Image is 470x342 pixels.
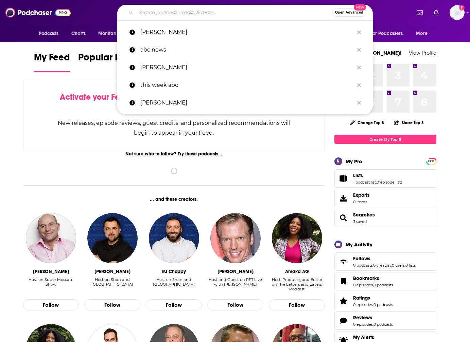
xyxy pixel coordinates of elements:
[353,199,370,204] span: 0 items
[33,269,69,274] div: Vincent Moscato
[366,27,413,40] button: open menu
[84,277,140,292] div: Host on Shan and RJ
[23,277,79,287] div: Host on Super Moscato Show
[334,292,436,310] span: Ratings
[353,315,393,321] a: Reviews
[34,52,70,72] a: My Feed
[217,269,254,274] div: Chris Simms
[334,272,436,290] span: Bookmarks
[450,5,465,20] img: User Profile
[207,277,263,287] div: Host and Guest on PFT Live with [PERSON_NAME]
[337,213,350,223] a: Searches
[459,5,465,11] svg: Add a profile image
[71,29,86,38] span: Charts
[337,316,350,325] a: Reviews
[117,59,373,76] a: [PERSON_NAME]
[78,52,136,67] span: Popular Feed
[353,334,374,340] span: My Alerts
[334,169,436,188] span: Lists
[377,180,402,185] a: 0 episode lists
[427,158,435,164] a: PRO
[93,27,131,40] button: open menu
[391,263,392,268] span: ,
[353,302,373,307] a: 0 episodes
[136,7,332,18] input: Search podcasts, credits, & more...
[84,277,140,287] div: Host on Shan and [GEOGRAPHIC_DATA]
[332,8,366,17] button: Open AdvancedNew
[334,189,436,207] a: Exports
[23,299,79,311] button: Follow
[353,192,370,198] span: Exports
[146,277,202,287] div: Host on Shan and [GEOGRAPHIC_DATA]
[146,299,202,311] button: Follow
[334,135,436,144] a: Create My Top 8
[353,322,373,327] a: 0 episodes
[431,7,441,18] a: Show notifications dropdown
[117,41,373,59] a: abc news
[23,277,79,292] div: Host on Super Moscato Show
[353,255,370,262] span: Follows
[285,269,309,274] div: Amaka AG
[140,94,354,112] p: Dickerson
[409,50,436,56] a: View Profile
[334,311,436,330] span: Reviews
[450,5,465,20] span: Logged in as susansaulny
[353,172,363,178] span: Lists
[373,283,393,287] a: 0 podcasts
[353,275,393,281] a: Bookmarks
[210,213,261,263] img: Chris Simms
[23,151,325,157] div: Not sure who to follow? Try these podcasts...
[337,257,350,266] a: Follows
[149,213,199,263] img: RJ Choppy
[207,299,263,311] button: Follow
[5,6,71,19] a: Podchaser - Follow, Share and Rate Podcasts
[207,277,263,292] div: Host and Guest on PFT Live with Mike Florio
[146,277,202,292] div: Host on Shan and RJ
[353,172,402,178] a: Lists
[23,196,325,202] div: ... and these creators.
[337,277,350,286] a: Bookmarks
[87,213,138,263] img: Shan Shariff
[337,174,350,183] a: Lists
[405,263,416,268] a: 0 lists
[272,213,322,263] img: Amaka AG
[392,263,405,268] a: 0 users
[78,52,136,72] a: Popular Feed
[94,269,130,274] div: Shan Shariff
[450,5,465,20] button: Show profile menu
[57,118,291,138] div: New releases, episode reviews, guest credits, and personalized recommendations will begin to appe...
[39,29,59,38] span: Podcasts
[372,263,373,268] span: ,
[140,76,354,94] p: this week abc
[117,23,373,41] a: [PERSON_NAME]
[353,263,372,268] a: 0 podcasts
[117,5,373,20] div: Search podcasts, credits, & more...
[117,94,373,112] a: [PERSON_NAME]
[353,275,379,281] span: Bookmarks
[140,41,354,59] p: abc news
[354,4,366,11] span: New
[34,52,70,67] span: My Feed
[337,193,350,203] span: Exports
[394,116,424,129] button: Share Top 8
[60,92,129,102] span: Activate your Feed
[353,255,416,262] a: Follows
[26,213,76,263] img: Vincent Moscato
[334,209,436,227] span: Searches
[353,295,370,301] span: Ratings
[269,299,325,311] button: Follow
[373,302,393,307] a: 0 podcasts
[117,76,373,94] a: this week abc
[335,11,363,14] span: Open Advanced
